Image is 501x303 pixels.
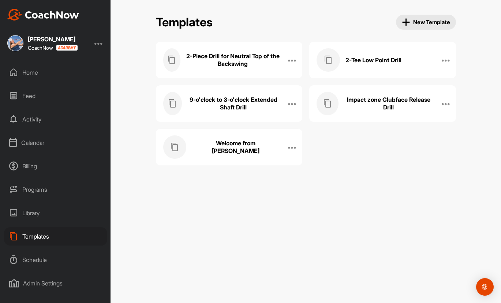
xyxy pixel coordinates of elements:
[156,15,213,30] h2: Templates
[4,204,107,222] div: Library
[402,18,450,26] span: New Template
[476,278,494,296] div: Open Intercom Messenger
[4,157,107,175] div: Billing
[4,110,107,128] div: Activity
[28,36,78,42] div: [PERSON_NAME]
[4,227,107,246] div: Templates
[7,9,79,20] img: CoachNow
[4,134,107,152] div: Calendar
[4,274,107,292] div: Admin Settings
[4,251,107,269] div: Schedule
[396,15,456,30] button: New Template
[192,139,280,155] h3: Welcome from [PERSON_NAME]
[344,96,433,111] h3: Impact zone Clubface Release Drill
[56,45,78,51] img: CoachNow acadmey
[7,35,23,51] img: square_119f45f3f64b748f5e9b5b67bdae6cd5.jpg
[187,96,280,111] h3: 9-o'clock to 3-o'clock Extended Shaft Drill
[4,87,107,105] div: Feed
[345,56,401,64] h3: 2-Tee Low Point Drill
[4,180,107,199] div: Programs
[186,52,280,68] h3: 2-Piece Drill for Neutral Top of the Backswing
[4,63,107,82] div: Home
[28,45,78,51] div: CoachNow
